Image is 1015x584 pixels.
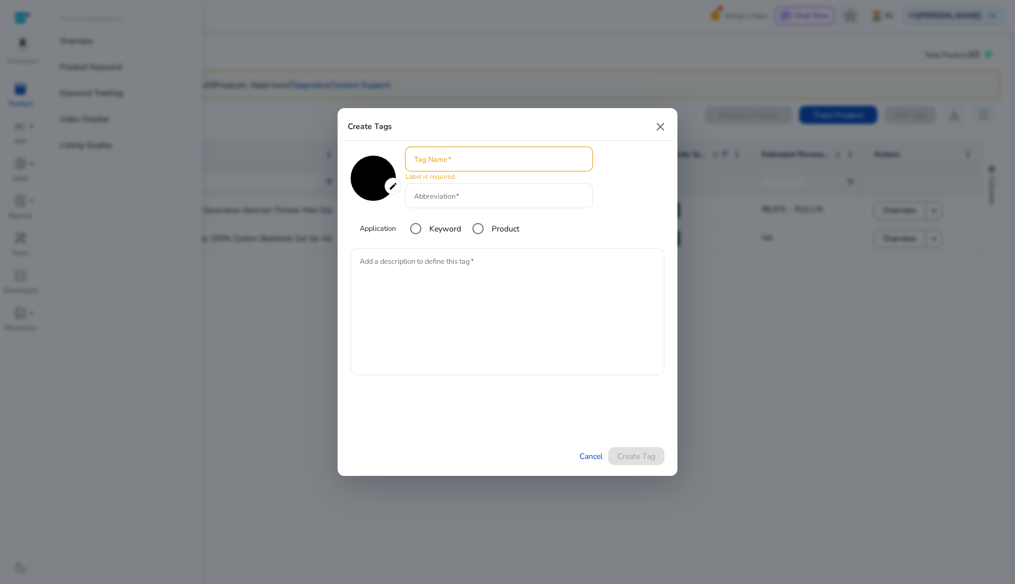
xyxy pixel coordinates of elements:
[579,450,603,462] a: Cancel
[654,120,667,134] mat-icon: close
[427,223,461,235] label: Keyword
[360,224,396,234] mat-label: Application
[489,223,519,235] label: Product
[406,170,575,182] mat-error: Label is required.
[348,122,392,132] h5: Create Tags
[385,178,402,195] mat-icon: edit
